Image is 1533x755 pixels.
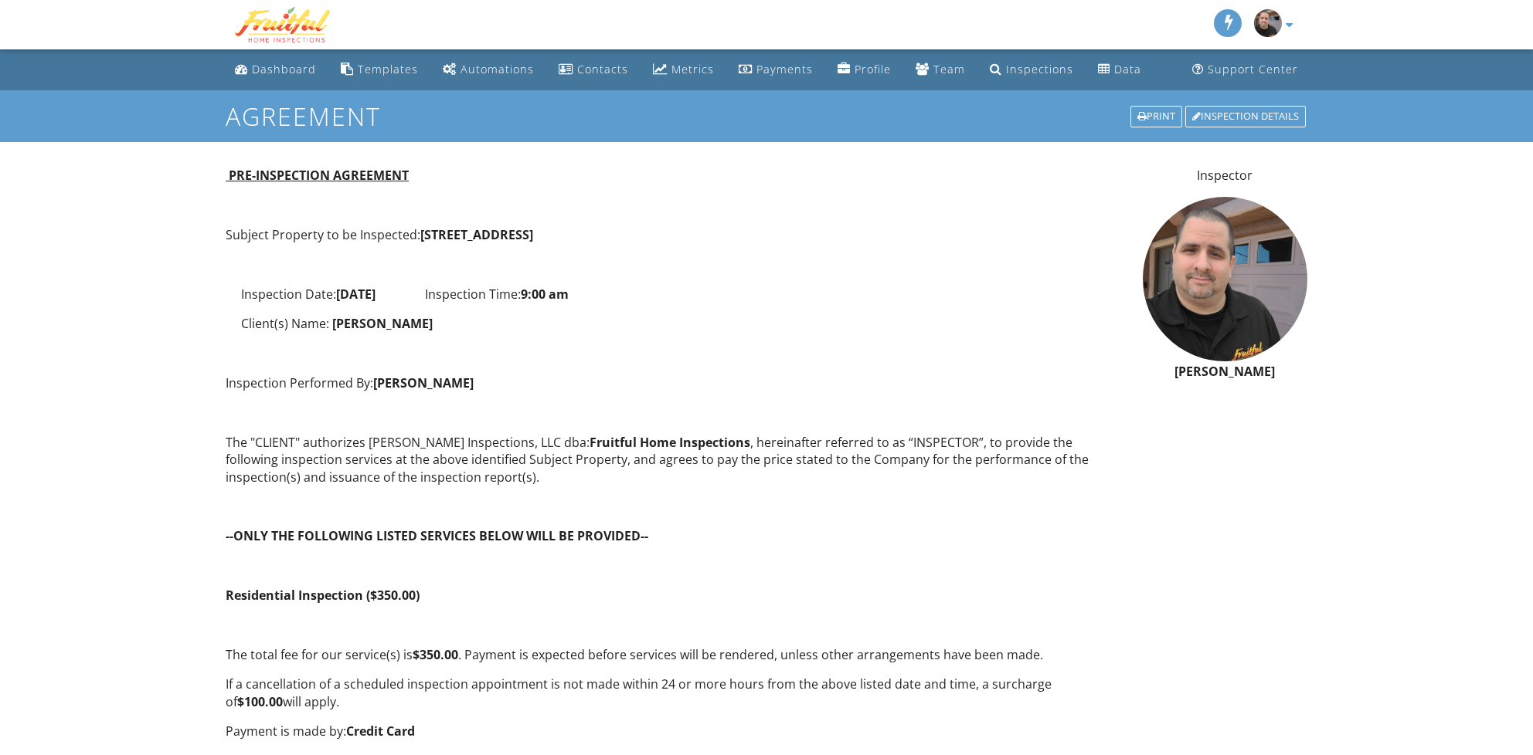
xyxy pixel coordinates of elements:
[1143,365,1307,379] h6: [PERSON_NAME]
[358,62,418,76] div: Templates
[226,723,1124,740] p: Payment is made by:
[335,56,424,84] a: Templates
[461,62,534,76] div: Automations
[1129,104,1184,129] a: Print
[521,286,569,303] strong: 9:00 am
[577,62,628,76] div: Contacts
[671,62,714,76] div: Metrics
[413,646,458,663] strong: $350.00
[226,315,1124,332] p: Client(s) Name:
[420,226,533,243] strong: [STREET_ADDRESS]
[226,374,1124,391] p: Inspection Performed By:
[226,434,1124,486] p: The "CLIENT" authorizes [PERSON_NAME] Inspections, LLC dba: , hereinafter referred to as “INSPECT...
[933,62,965,76] div: Team
[229,56,322,84] a: Dashboard
[1208,62,1298,76] div: Support Center
[1114,62,1141,76] div: Data
[590,434,750,451] strong: Fruitful Home Inspections
[336,286,376,303] strong: [DATE]
[229,167,409,184] strong: PRE-INSPECTION AGREEMENT
[1092,56,1147,84] a: Data
[1006,62,1073,76] div: Inspections
[226,103,1307,130] h1: Agreement
[1143,167,1307,184] p: Inspector
[831,56,897,84] a: Company Profile
[1185,106,1306,127] div: Inspection Details
[373,374,474,391] strong: [PERSON_NAME]
[1130,106,1182,127] div: Print
[647,56,720,84] a: Metrics
[1186,56,1304,84] a: Support Center
[984,56,1079,84] a: Inspections
[437,56,540,84] a: Automations (Basic)
[226,646,1124,663] p: The total fee for our service(s) is . Payment is expected before services will be rendered, unles...
[909,56,971,84] a: Team
[552,56,634,84] a: Contacts
[1254,9,1282,37] img: david2.jpg
[226,226,1124,243] p: Subject Property to be Inspected:
[855,62,891,76] div: Profile
[346,723,415,740] strong: Credit Card
[226,527,648,544] strong: --ONLY THE FOLLOWING LISTED SERVICES BELOW WILL BE PROVIDED--
[756,62,813,76] div: Payments
[226,675,1124,710] p: If a cancellation of a scheduled inspection appointment is not made within 24 or more hours from ...
[226,587,420,604] strong: Residential Inspection ($350.00)
[733,56,819,84] a: Payments
[1143,197,1307,361] img: david2.jpg
[252,62,316,76] div: Dashboard
[226,4,342,46] img: Fruitful Home Inspections
[237,693,283,710] strong: $100.00
[226,286,1124,303] p: Inspection Date: Inspection Time:
[1184,104,1307,129] a: Inspection Details
[332,315,433,332] strong: [PERSON_NAME]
